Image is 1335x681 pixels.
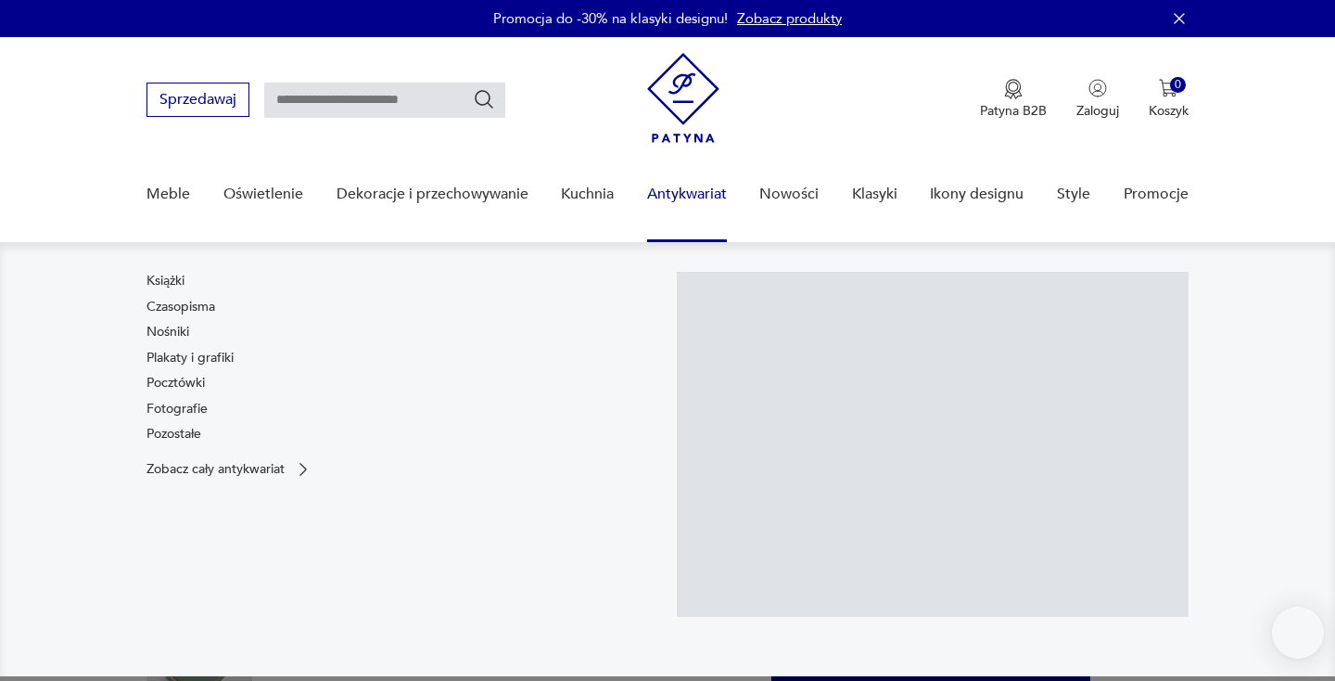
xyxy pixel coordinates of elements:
img: Patyna - sklep z meblami i dekoracjami vintage [647,53,719,143]
img: Ikonka użytkownika [1088,79,1107,97]
a: Ikony designu [930,159,1023,230]
p: Patyna B2B [980,102,1047,120]
button: Sprzedawaj [146,83,249,117]
a: Kuchnia [561,159,614,230]
button: Szukaj [473,88,495,110]
a: Promocje [1124,159,1189,230]
a: Pozostałe [146,425,201,443]
a: Dekoracje i przechowywanie [337,159,528,230]
button: 0Koszyk [1149,79,1189,120]
a: Nośniki [146,323,189,341]
a: Zobacz cały antykwariat [146,460,312,479]
a: Antykwariat [647,159,727,230]
a: Meble [146,159,190,230]
a: Fotografie [146,400,208,418]
iframe: Smartsupp widget button [1272,607,1324,659]
a: Zobacz produkty [737,9,842,28]
a: Czasopisma [146,298,215,316]
a: Style [1057,159,1090,230]
p: Promocja do -30% na klasyki designu! [493,9,728,28]
a: Nowości [759,159,819,230]
a: Książki [146,272,184,290]
div: 0 [1170,77,1186,93]
button: Patyna B2B [980,79,1047,120]
p: Koszyk [1149,102,1189,120]
a: Ikona medaluPatyna B2B [980,79,1047,120]
img: Ikona koszyka [1159,79,1177,97]
p: Zaloguj [1076,102,1119,120]
a: Oświetlenie [223,159,303,230]
img: Ikona medalu [1004,79,1023,99]
a: Pocztówki [146,374,205,392]
a: Plakaty i grafiki [146,349,234,367]
a: Sprzedawaj [146,95,249,108]
a: Klasyki [852,159,897,230]
p: Zobacz cały antykwariat [146,463,285,475]
button: Zaloguj [1076,79,1119,120]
